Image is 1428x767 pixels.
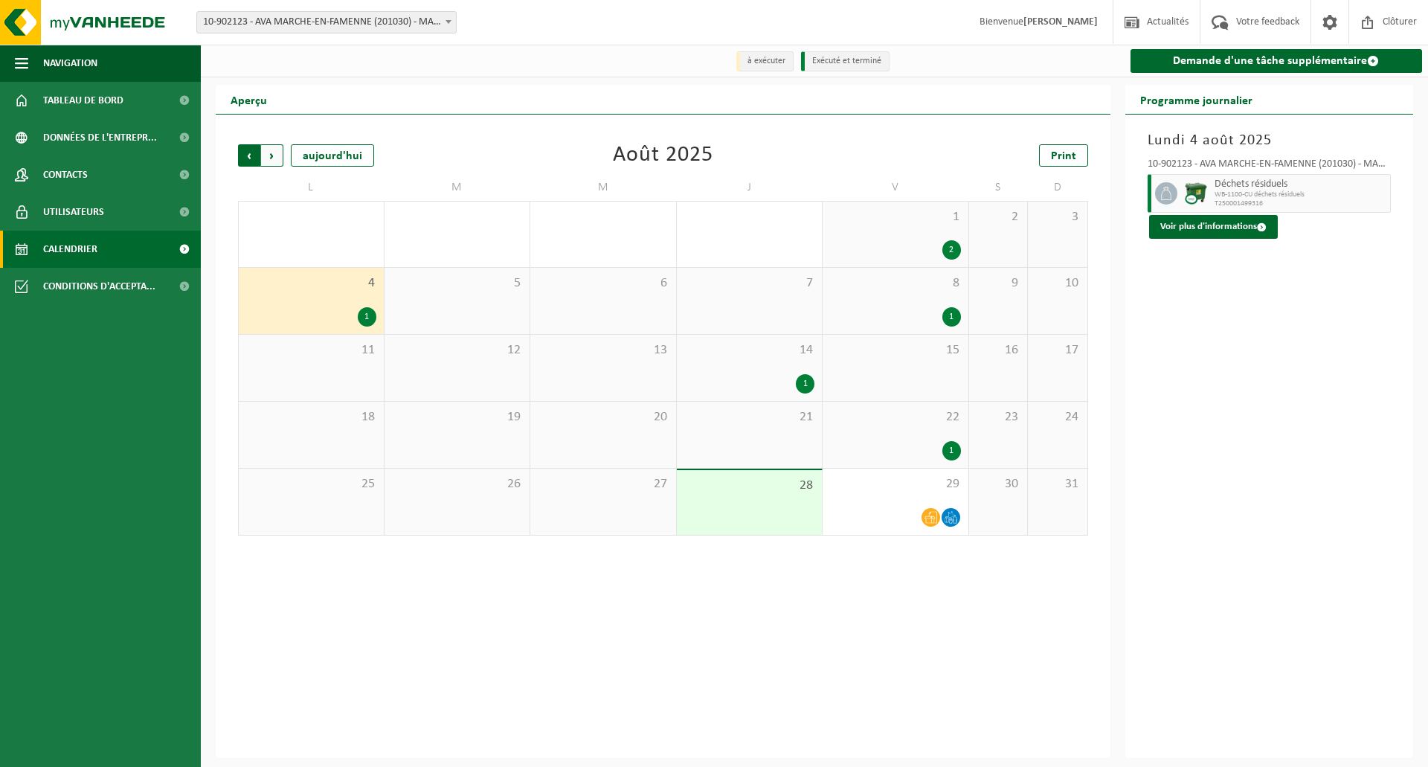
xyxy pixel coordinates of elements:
span: WB-1100-CU déchets résiduels [1215,190,1387,199]
a: Demande d'une tâche supplémentaire [1130,49,1423,73]
span: 1 [830,209,961,225]
span: 29 [830,476,961,492]
span: 12 [392,342,523,359]
div: Août 2025 [613,144,713,167]
span: 18 [246,409,376,426]
h2: Aperçu [216,85,282,114]
td: M [530,174,677,201]
td: V [823,174,969,201]
span: Précédent [238,144,260,167]
span: 11 [246,342,376,359]
td: J [677,174,823,201]
span: 8 [830,275,961,292]
span: Tableau de bord [43,82,123,119]
span: Déchets résiduels [1215,179,1387,190]
td: S [969,174,1029,201]
td: D [1028,174,1087,201]
li: à exécuter [736,51,794,71]
strong: [PERSON_NAME] [1023,16,1098,28]
span: 31 [1035,476,1079,492]
span: 10-902123 - AVA MARCHE-EN-FAMENNE (201030) - MARCHE-EN-FAMENNE [197,12,456,33]
div: 1 [942,307,961,327]
span: 7 [684,275,815,292]
td: L [238,174,385,201]
span: Suivant [261,144,283,167]
span: 23 [977,409,1020,426]
div: 2 [942,240,961,260]
div: 10-902123 - AVA MARCHE-EN-FAMENNE (201030) - MARCHE-EN-FAMENNE [1148,159,1392,174]
span: 24 [1035,409,1079,426]
span: Calendrier [43,231,97,268]
div: 1 [358,307,376,327]
span: 28 [684,478,815,494]
div: aujourd'hui [291,144,374,167]
span: 21 [684,409,815,426]
span: 30 [977,476,1020,492]
span: 6 [538,275,669,292]
span: 27 [538,476,669,492]
button: Voir plus d'informations [1149,215,1278,239]
span: 19 [392,409,523,426]
span: Données de l'entrepr... [43,119,157,156]
img: WB-1100-CU [1185,182,1207,205]
span: 22 [830,409,961,426]
span: 26 [392,476,523,492]
span: 20 [538,409,669,426]
span: Navigation [43,45,97,82]
span: 9 [977,275,1020,292]
li: Exécuté et terminé [801,51,890,71]
span: T250001499316 [1215,199,1387,208]
span: 16 [977,342,1020,359]
span: 15 [830,342,961,359]
span: Print [1051,150,1076,162]
span: 14 [684,342,815,359]
h3: Lundi 4 août 2025 [1148,129,1392,152]
span: Contacts [43,156,88,193]
span: 13 [538,342,669,359]
span: 2 [977,209,1020,225]
span: 5 [392,275,523,292]
td: M [385,174,531,201]
span: 10-902123 - AVA MARCHE-EN-FAMENNE (201030) - MARCHE-EN-FAMENNE [196,11,457,33]
span: 3 [1035,209,1079,225]
span: 4 [246,275,376,292]
span: Conditions d'accepta... [43,268,155,305]
span: 10 [1035,275,1079,292]
div: 1 [796,374,814,394]
a: Print [1039,144,1088,167]
span: 25 [246,476,376,492]
span: Utilisateurs [43,193,104,231]
h2: Programme journalier [1125,85,1267,114]
div: 1 [942,441,961,460]
span: 17 [1035,342,1079,359]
